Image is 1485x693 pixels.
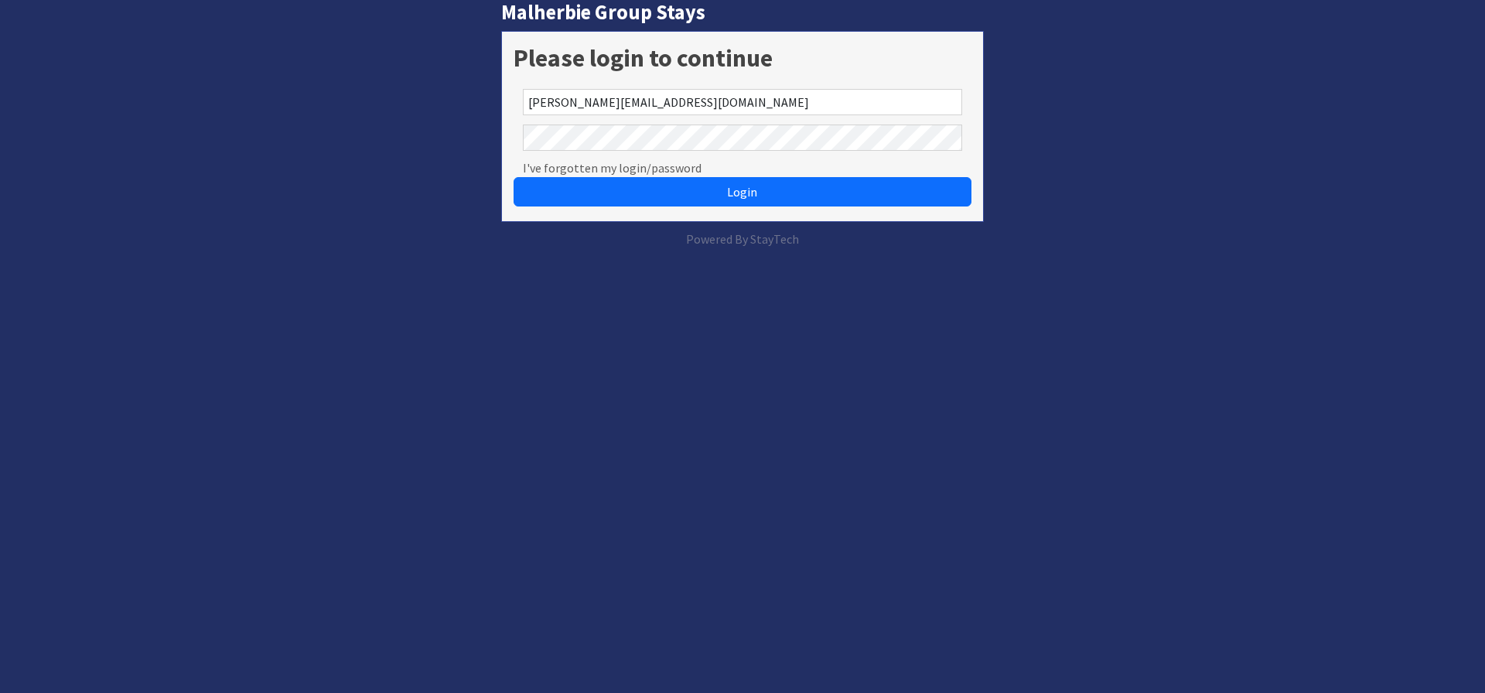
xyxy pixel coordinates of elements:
input: Email [523,89,962,115]
h1: Please login to continue [514,43,971,73]
p: Powered By StayTech [501,230,984,248]
a: I've forgotten my login/password [523,159,702,177]
button: Login [514,177,971,207]
span: Login [727,184,757,200]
